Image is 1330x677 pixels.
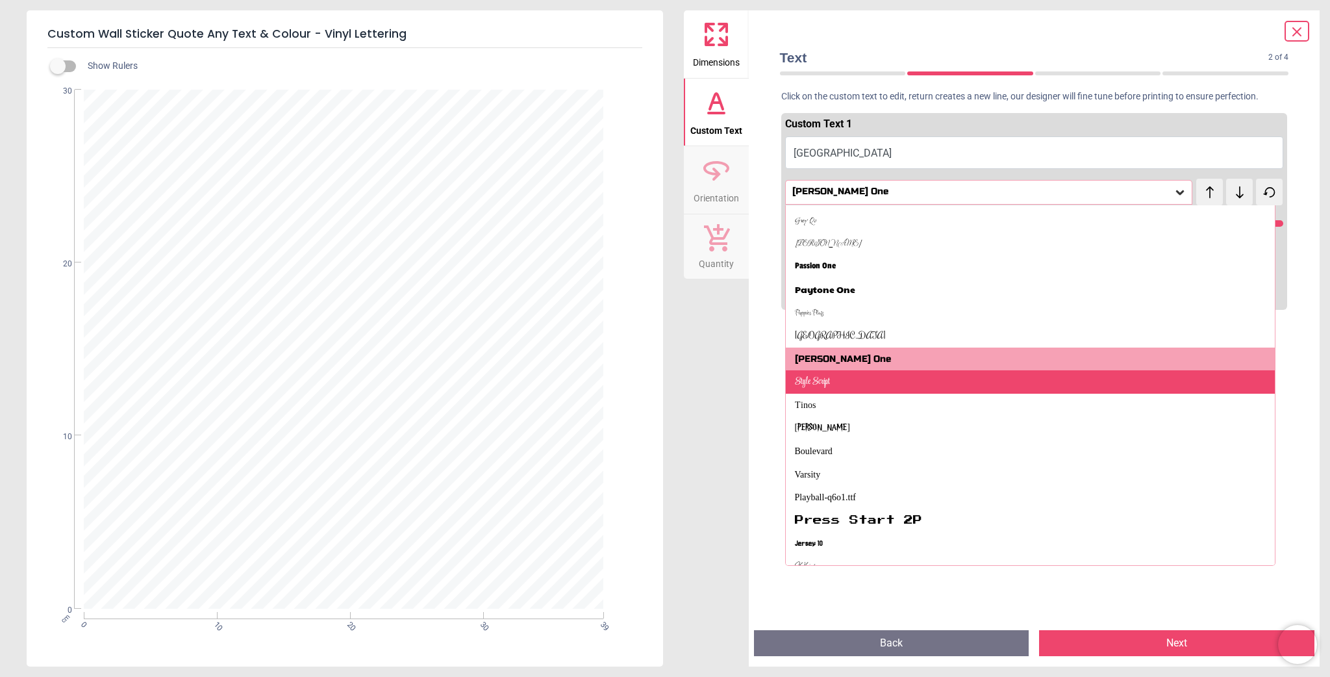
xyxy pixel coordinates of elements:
button: Quantity [684,214,749,279]
div: Puppies Play [795,306,823,319]
button: Dimensions [684,10,749,78]
div: [PERSON_NAME] One [795,353,891,366]
div: Tinos [795,399,816,412]
div: Press Start 2P [795,515,922,528]
div: Boulevard [795,445,833,458]
span: Dimensions [693,50,740,70]
div: [PERSON_NAME] [795,237,861,250]
div: Paytone One [795,283,855,296]
div: Show Rulers [58,58,663,74]
span: Custom Text 1 [785,118,852,130]
span: Orientation [694,186,739,205]
iframe: Brevo live chat [1278,625,1317,664]
div: [GEOGRAPHIC_DATA] [795,329,886,342]
div: Jersey 10 [795,537,823,550]
div: Passion One [795,260,836,273]
button: Orientation [684,146,749,214]
span: Custom Text [690,118,742,138]
div: Playball-q6o1.ttf [795,491,857,504]
p: Click on the custom text to edit, return creates a new line, our designer will fine tune before p... [770,90,1299,103]
button: [GEOGRAPHIC_DATA] [785,136,1284,169]
div: Grey Qo [795,214,816,227]
h5: Custom Wall Sticker Quote Any Text & Colour - Vinyl Lettering [47,21,642,48]
span: 2 of 4 [1268,52,1288,63]
div: [PERSON_NAME] One [791,186,1174,198]
div: Whisper [795,561,821,574]
div: Style Script [795,376,830,389]
button: Next [1039,630,1314,656]
span: Text [780,48,1269,67]
button: Custom Text [684,79,749,146]
span: Quantity [699,251,734,271]
span: 30 [47,86,72,97]
button: Back [754,630,1029,656]
div: Varsity [795,468,821,481]
div: [PERSON_NAME] [795,422,850,435]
